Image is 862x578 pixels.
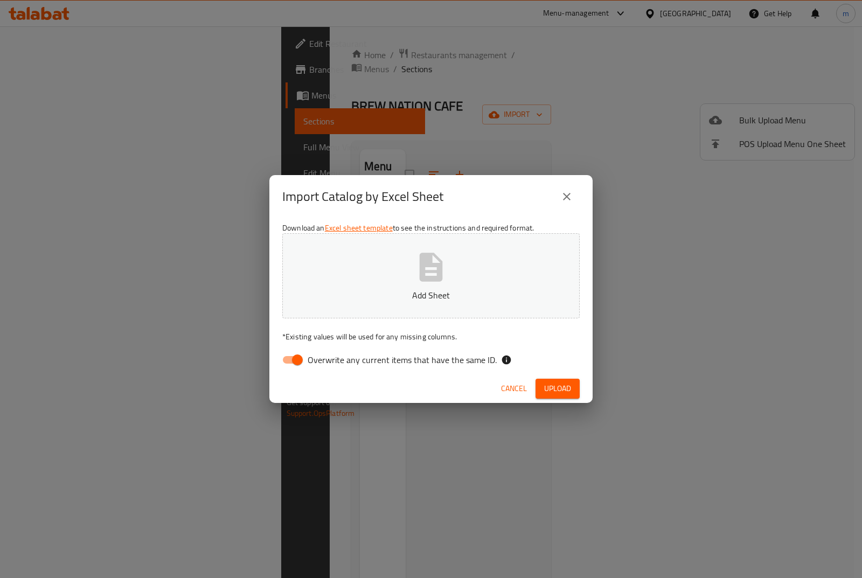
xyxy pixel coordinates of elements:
[282,331,580,342] p: Existing values will be used for any missing columns.
[282,188,443,205] h2: Import Catalog by Excel Sheet
[501,354,512,365] svg: If the overwrite option isn't selected, then the items that match an existing ID will be ignored ...
[308,353,497,366] span: Overwrite any current items that have the same ID.
[536,379,580,399] button: Upload
[282,233,580,318] button: Add Sheet
[501,382,527,395] span: Cancel
[269,218,593,374] div: Download an to see the instructions and required format.
[325,221,393,235] a: Excel sheet template
[299,289,563,302] p: Add Sheet
[544,382,571,395] span: Upload
[554,184,580,210] button: close
[497,379,531,399] button: Cancel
